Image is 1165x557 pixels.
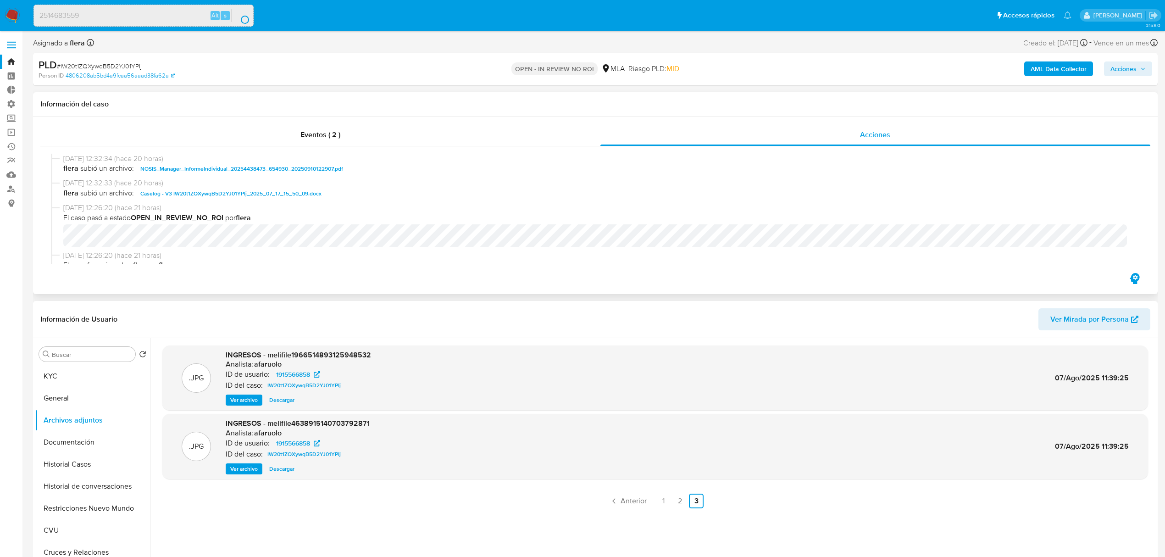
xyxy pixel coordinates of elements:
b: flera [236,212,251,223]
p: emmanuel.vitiello@mercadolibre.com [1093,11,1145,20]
span: Accesos rápidos [1003,11,1054,20]
button: Volver al orden por defecto [139,351,146,361]
b: OPEN_IN_REVIEW_NO_ROI [131,212,223,223]
b: AML Data Collector [1031,61,1087,76]
button: Descargar [265,395,299,406]
span: El caso fue asignado a por [63,260,1136,270]
button: Buscar [43,351,50,358]
p: ID del caso: [226,381,263,390]
p: ID del caso: [226,450,263,459]
span: INGRESOS - melifile4638915140703792871 [226,418,370,429]
p: OPEN - IN REVIEW NO ROI [511,62,598,75]
span: [DATE] 12:32:34 (hace 20 horas) [63,154,1136,164]
a: 1915566858 [271,369,326,380]
span: 1915566858 [276,369,310,380]
span: [DATE] 12:32:33 (hace 20 horas) [63,178,1136,188]
button: KYC [35,365,150,387]
input: Buscar usuario o caso... [34,10,253,22]
span: Riesgo PLD: [628,64,679,74]
span: Descargar [269,464,294,473]
span: Anterior [621,497,647,505]
span: Eventos ( 2 ) [300,129,340,140]
a: IW20t1ZQXywqB5D2YJ01YPIj [264,380,344,391]
b: Person ID [39,72,64,80]
p: ID de usuario: [226,370,270,379]
span: MID [666,63,679,74]
button: search-icon [231,9,250,22]
button: AML Data Collector [1024,61,1093,76]
a: Anterior [606,494,650,508]
button: NOSIS_Manager_InformeIndividual_20254438473_654930_20250910122907.pdf [136,163,348,174]
button: Descargar [265,463,299,474]
button: Historial de conversaciones [35,475,150,497]
span: Vence en un mes [1093,38,1149,48]
span: Acciones [860,129,890,140]
p: .JPG [189,373,204,383]
h1: Información del caso [40,100,1150,109]
span: Descargar [269,395,294,405]
a: Salir [1148,11,1158,20]
span: 07/Ago/2025 11:39:25 [1055,441,1129,451]
span: Alt [211,11,219,20]
span: [DATE] 12:26:20 (hace 21 horas) [63,251,1136,261]
span: s [224,11,227,20]
p: Analista: [226,360,253,369]
span: # IW20t1ZQXywqB5D2YJ01YPIj [57,61,142,71]
b: PLD [39,57,57,72]
span: subió un archivo: [80,163,134,174]
p: ID de usuario: [226,439,270,448]
span: Ver Mirada por Persona [1050,308,1129,330]
a: IW20t1ZQXywqB5D2YJ01YPIj [264,449,344,460]
button: Ver archivo [226,395,262,406]
a: Ir a la página 1 [656,494,671,508]
button: Restricciones Nuevo Mundo [35,497,150,519]
a: 4806208ab5bd4a9fcaa56aaad38fa62a [66,72,175,80]
button: Ver archivo [226,463,262,474]
h6: afaruolo [254,429,282,438]
span: [DATE] 12:26:20 (hace 21 horas) [63,203,1136,213]
span: Ver archivo [230,395,258,405]
b: flera [63,188,78,199]
button: Ver Mirada por Persona [1038,308,1150,330]
button: Caselog - V3 IW20t1ZQXywqB5D2YJ01YPIj_2025_07_17_15_50_09.docx [136,188,326,199]
span: IW20t1ZQXywqB5D2YJ01YPIj [267,449,341,460]
a: Ir a la página 2 [672,494,687,508]
button: Historial Casos [35,453,150,475]
button: CVU [35,519,150,541]
button: Archivos adjuntos [35,409,150,431]
span: subió un archivo: [80,188,134,199]
button: General [35,387,150,409]
span: El caso pasó a estado por [63,213,1136,223]
span: Asignado a [33,38,85,48]
span: - [1089,37,1092,49]
span: Acciones [1110,61,1137,76]
h1: Información de Usuario [40,315,117,324]
p: Analista: [226,429,253,438]
b: flera [133,260,148,270]
span: IW20t1ZQXywqB5D2YJ01YPIj [267,380,341,391]
button: Acciones [1104,61,1152,76]
p: .JPG [189,441,204,451]
h6: afaruolo [254,360,282,369]
span: 1915566858 [276,438,310,449]
nav: Paginación [162,494,1148,508]
span: INGRESOS - melifile1966514893125948532 [226,350,371,360]
span: Caselog - V3 IW20t1ZQXywqB5D2YJ01YPIj_2025_07_17_15_50_09.docx [140,188,322,199]
a: Ir a la página 3 [689,494,704,508]
div: MLA [601,64,625,74]
b: flera [68,38,85,48]
button: Documentación [35,431,150,453]
b: flera [63,163,78,174]
div: Creado el: [DATE] [1023,37,1087,49]
a: Notificaciones [1064,11,1071,19]
input: Buscar [52,351,132,359]
span: Ver archivo [230,464,258,473]
a: 1915566858 [271,438,326,449]
span: NOSIS_Manager_InformeIndividual_20254438473_654930_20250910122907.pdf [140,163,343,174]
span: 07/Ago/2025 11:39:25 [1055,373,1129,383]
b: flera [159,260,174,270]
